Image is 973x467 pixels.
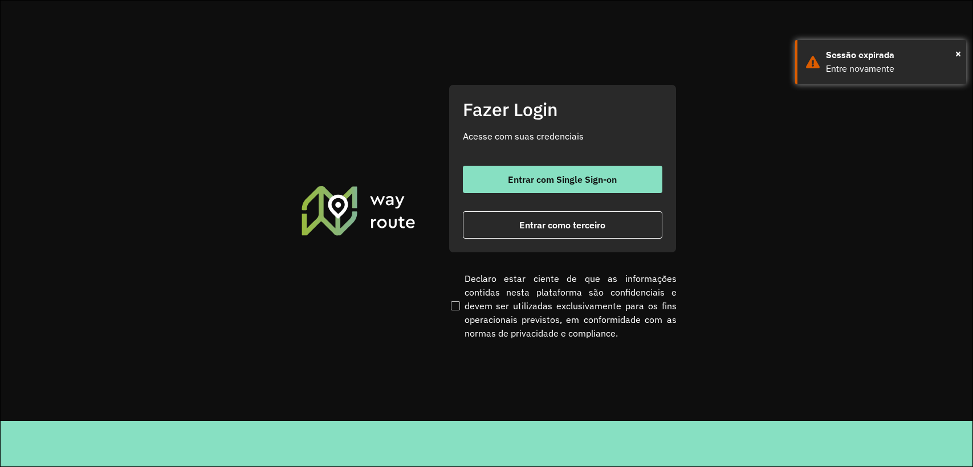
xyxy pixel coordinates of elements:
p: Acesse com suas credenciais [463,129,662,143]
h2: Fazer Login [463,99,662,120]
button: button [463,211,662,239]
button: button [463,166,662,193]
span: Entrar com Single Sign-on [508,175,617,184]
span: Entrar como terceiro [519,220,605,230]
div: Entre novamente [826,62,958,76]
span: × [955,45,961,62]
div: Sessão expirada [826,48,958,62]
img: Roteirizador AmbevTech [300,185,417,237]
button: Close [955,45,961,62]
label: Declaro estar ciente de que as informações contidas nesta plataforma são confidenciais e devem se... [449,272,677,340]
